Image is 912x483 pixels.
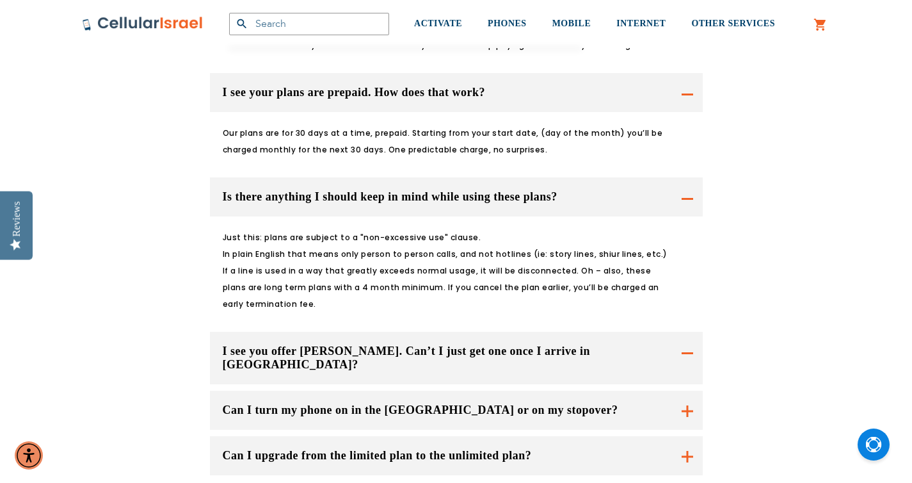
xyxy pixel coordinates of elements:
[691,19,775,28] span: OTHER SERVICES
[488,19,527,28] span: PHONES
[210,73,703,112] button: I see your plans are prepaid. How does that work?
[223,125,674,158] p: Our plans are for 30 days at a time, prepaid. Starting from your start date, (day of the month) y...
[414,19,462,28] span: ACTIVATE
[15,441,43,470] div: Accessibility Menu
[210,177,703,217] button: Is there anything I should keep in mind while using these plans?
[223,229,674,313] p: Just this: plans are subject to a "non-excessive use" clause. In plain English that means only pe...
[552,19,591,28] span: MOBILE
[616,19,666,28] span: INTERNET
[210,391,703,430] button: Can I turn my phone on in the [GEOGRAPHIC_DATA] or on my stopover?
[11,201,22,236] div: Reviews
[229,13,389,35] input: Search
[82,16,204,31] img: Cellular Israel Logo
[210,436,703,475] button: Can I upgrade from the limited plan to the unlimited plan?
[210,332,703,384] button: I see you offer [PERSON_NAME]. Can’t I just get one once I arrive in [GEOGRAPHIC_DATA]?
